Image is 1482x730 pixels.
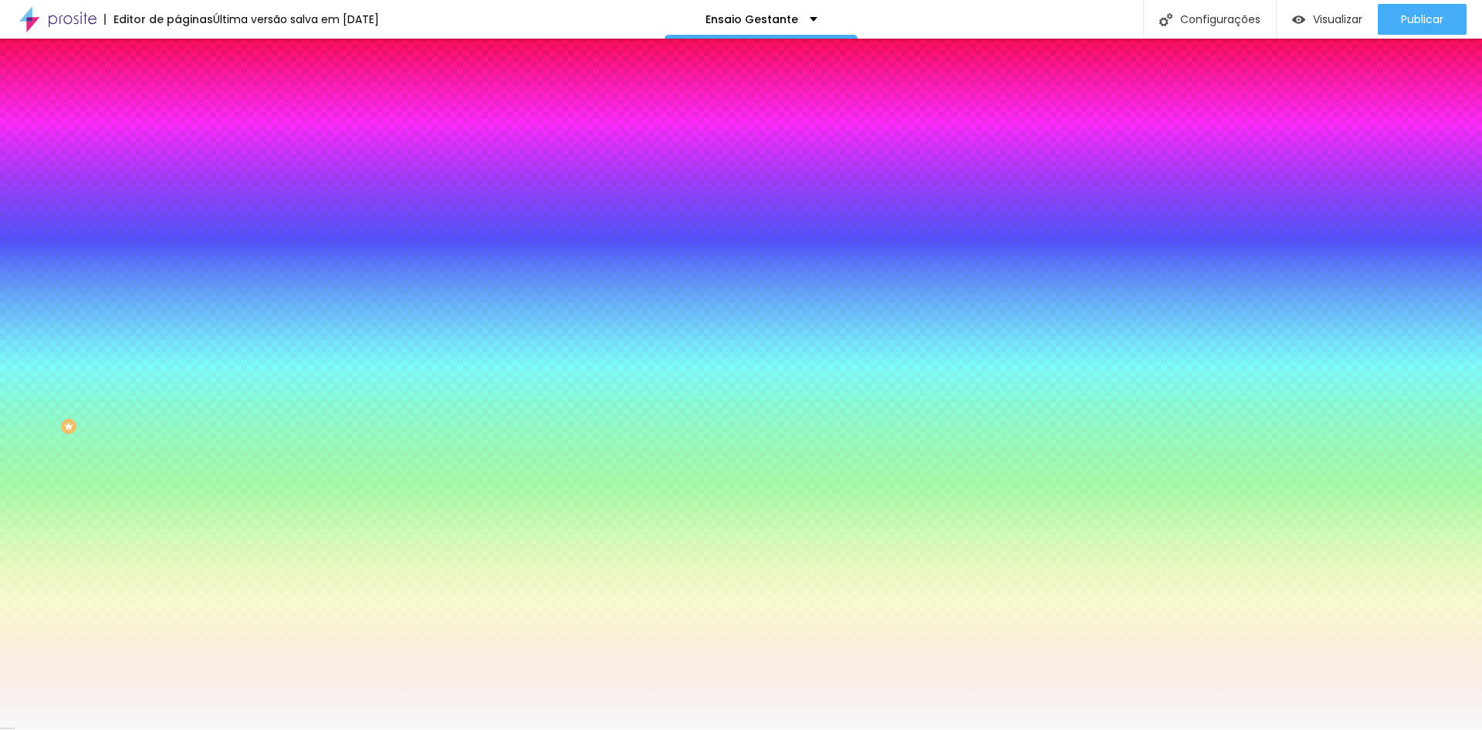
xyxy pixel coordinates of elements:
img: Icone [1159,13,1172,26]
button: Publicar [1378,4,1467,35]
button: Visualizar [1277,4,1378,35]
img: view-1.svg [1292,13,1305,26]
p: Ensaio Gestante [705,14,798,25]
div: Última versão salva em [DATE] [213,14,379,25]
span: Visualizar [1313,13,1362,25]
span: Publicar [1401,13,1443,25]
div: Editor de páginas [104,14,213,25]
